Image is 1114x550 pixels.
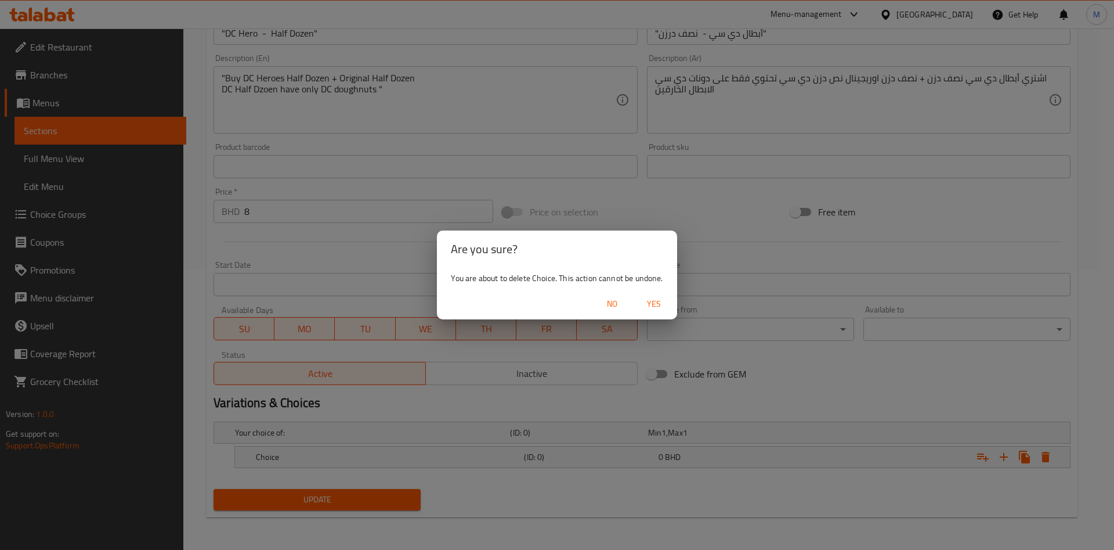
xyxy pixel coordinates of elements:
[451,240,663,258] h2: Are you sure?
[594,293,631,315] button: No
[598,297,626,311] span: No
[437,268,677,289] div: You are about to delete Choice. This action cannot be undone.
[635,293,672,315] button: Yes
[640,297,668,311] span: Yes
